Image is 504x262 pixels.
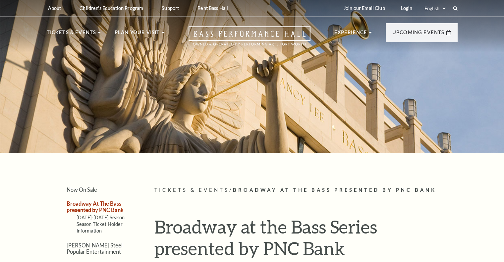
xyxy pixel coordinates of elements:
[154,186,458,194] p: /
[154,187,230,193] span: Tickets & Events
[67,242,123,255] a: [PERSON_NAME] Steel Popular Entertainment
[197,5,228,11] p: Rent Bass Hall
[80,5,143,11] p: Children's Education Program
[115,28,160,40] p: Plan Your Visit
[334,28,367,40] p: Experience
[77,221,123,234] a: Season Ticket Holder Information
[67,200,124,213] a: Broadway At The Bass presented by PNC Bank
[392,28,445,40] p: Upcoming Events
[48,5,61,11] p: About
[233,187,436,193] span: Broadway At The Bass presented by PNC Bank
[162,5,179,11] p: Support
[77,215,125,220] a: [DATE]-[DATE] Season
[47,28,96,40] p: Tickets & Events
[423,5,447,12] select: Select:
[67,186,97,193] a: Now On Sale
